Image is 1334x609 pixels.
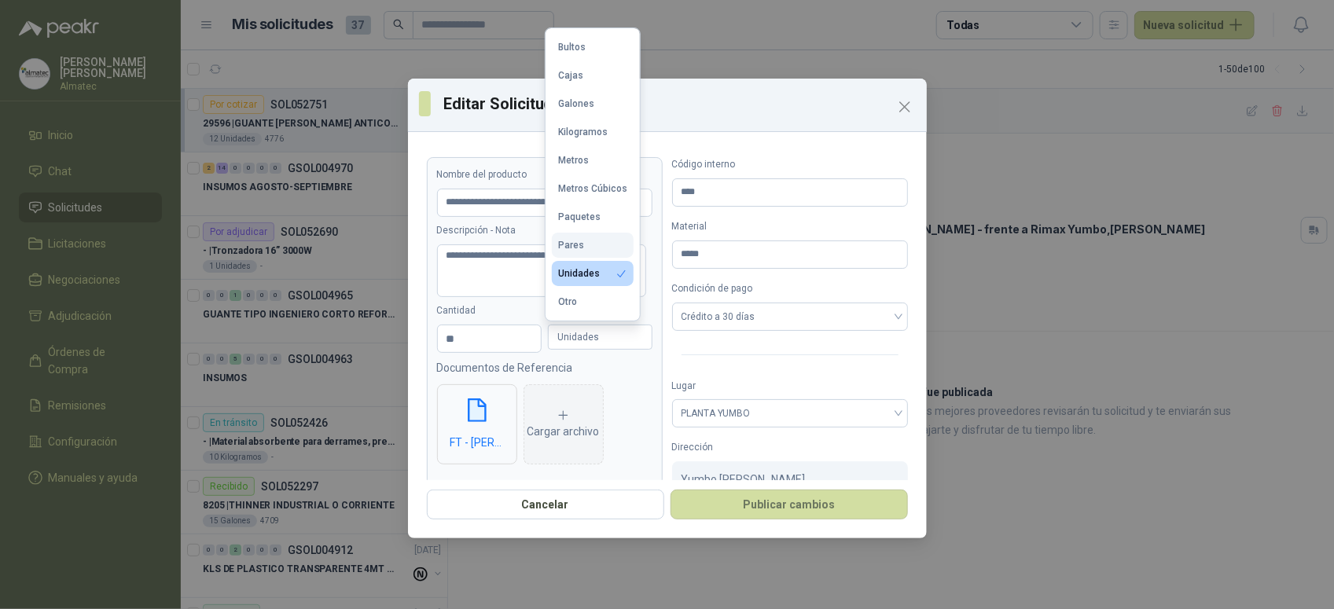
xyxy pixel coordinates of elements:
span: Crédito a 30 días [682,305,899,328]
button: Cancelar [427,490,664,519]
button: Pares [552,233,634,258]
button: Galones [552,91,634,116]
button: Paquetes [552,204,634,229]
span: PLANTA YUMBO [682,402,899,425]
label: Condición de pago [672,281,908,296]
button: Bultos [552,35,634,60]
div: Yumbo , [PERSON_NAME][GEOGRAPHIC_DATA] [672,461,908,549]
button: Cajas [552,63,634,88]
h3: Editar Solicitud [443,92,916,116]
div: Paquetes [558,211,601,222]
label: Dirección [672,440,908,455]
label: Código interno [672,157,908,172]
div: Pares [558,240,584,251]
div: Otro [558,296,577,307]
label: Descripción - Nota [437,223,652,238]
div: Cajas [558,70,583,81]
div: Galones [558,98,594,109]
p: Documentos de Referencia [437,359,652,376]
label: Cantidad [437,303,542,318]
button: Unidades [552,261,634,286]
button: Publicar cambios [671,490,908,519]
div: Metros [558,155,589,166]
button: Otro [552,289,634,314]
div: Unidades [548,325,652,350]
label: Material [672,219,908,234]
label: Nombre del producto [437,167,652,182]
div: Kilogramos [558,127,608,138]
div: Cargar archivo [527,409,600,440]
div: Unidades [558,268,600,279]
div: Bultos [558,42,586,53]
button: Close [892,94,917,119]
button: Metros [552,148,634,173]
button: Metros Cúbicos [552,176,634,201]
button: Kilogramos [552,119,634,145]
label: Lugar [672,379,908,394]
div: Metros Cúbicos [558,183,627,194]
